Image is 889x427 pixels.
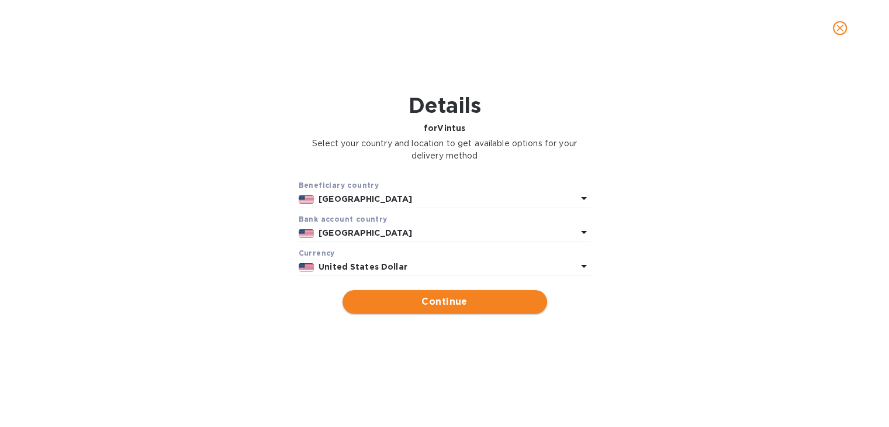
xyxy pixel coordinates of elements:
span: Continue [352,295,538,309]
b: [GEOGRAPHIC_DATA] [319,194,412,204]
img: US [299,229,314,237]
h1: Details [299,93,591,118]
b: for Vintus [424,123,465,133]
b: United States Dollar [319,262,407,271]
b: Currency [299,249,335,257]
button: close [826,14,854,42]
button: Continue [343,290,547,314]
b: Bank account cоuntry [299,215,388,223]
b: [GEOGRAPHIC_DATA] [319,228,412,237]
p: Select your country and location to get available options for your delivery method [299,137,591,162]
img: USD [299,263,314,271]
img: US [299,195,314,204]
b: Beneficiary country [299,181,379,190]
